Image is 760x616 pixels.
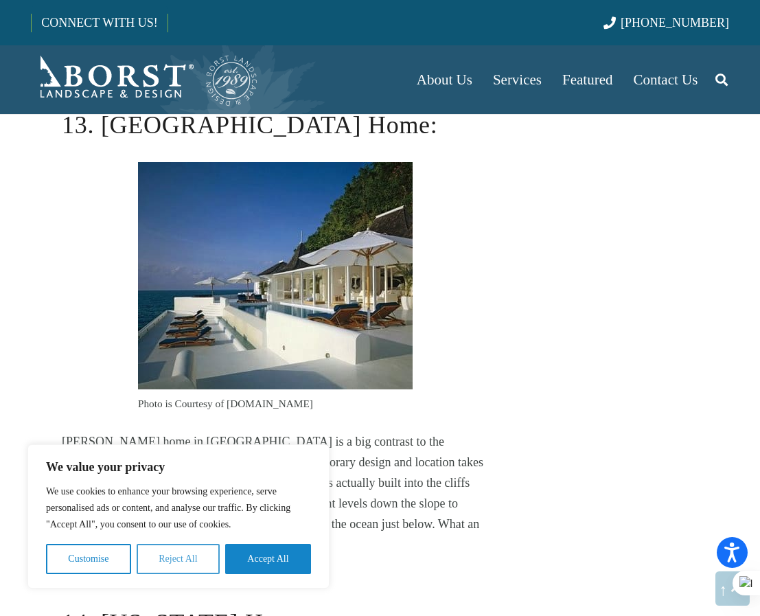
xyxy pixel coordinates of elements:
button: Accept All [225,544,311,574]
p: We value your privacy [46,459,311,475]
a: Featured [552,45,623,114]
a: CONNECT WITH US! [32,6,167,39]
span: Services [493,71,542,88]
img: Top Celebrity Swimming Pools [138,162,413,389]
span: Featured [562,71,612,88]
figcaption: Photo is Courtesy of [DOMAIN_NAME] [138,396,413,412]
a: Contact Us [623,45,709,114]
p: [PERSON_NAME] home in [GEOGRAPHIC_DATA] is a big contrast to the [US_STATE] home, but just as bea... [62,431,489,555]
span: About Us [417,71,472,88]
button: Customise [46,544,131,574]
p: We use cookies to enhance your browsing experience, serve personalised ads or content, and analys... [46,483,311,533]
a: About Us [406,45,483,114]
button: Reject All [137,544,220,574]
span: [PHONE_NUMBER] [621,16,729,30]
a: Search [708,62,735,97]
h2: 13. [GEOGRAPHIC_DATA] Home: [62,106,489,144]
span: Contact Us [634,71,698,88]
a: Services [483,45,552,114]
a: [PHONE_NUMBER] [603,16,729,30]
a: Borst-Logo [31,52,259,107]
a: Back to top [715,571,750,606]
div: We value your privacy [27,444,330,589]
